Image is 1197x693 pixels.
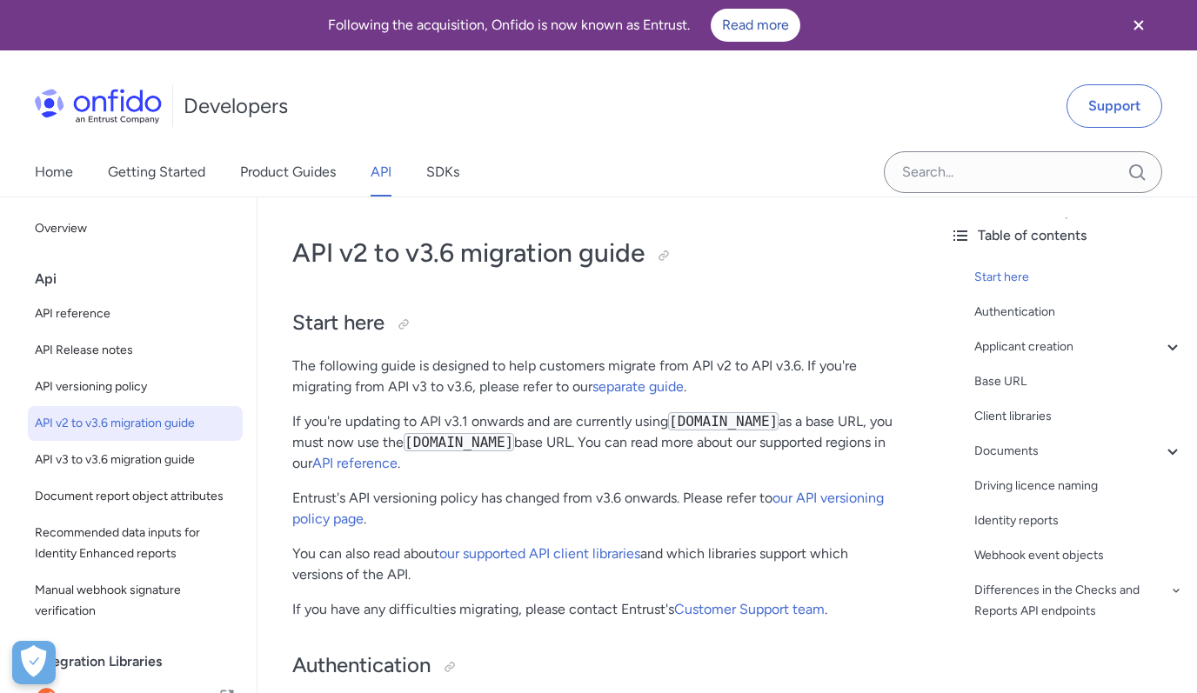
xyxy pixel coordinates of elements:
[592,378,684,395] a: separate guide
[35,303,236,324] span: API reference
[35,340,236,361] span: API Release notes
[28,516,243,571] a: Recommended data inputs for Identity Enhanced reports
[884,151,1162,193] input: Onfido search input field
[28,443,243,477] a: API v3 to v3.6 migration guide
[35,580,236,622] span: Manual webhook signature verification
[35,413,236,434] span: API v2 to v3.6 migration guide
[28,297,243,331] a: API reference
[974,510,1183,531] a: Identity reports
[1067,84,1162,128] a: Support
[974,302,1183,323] a: Authentication
[292,651,901,681] h2: Authentication
[35,262,250,297] div: Api
[12,641,56,684] button: Open Preferences
[371,148,391,197] a: API
[1107,3,1171,47] button: Close banner
[292,488,901,530] p: Entrust's API versioning policy has changed from v3.6 onwards. Please refer to .
[292,236,901,270] h1: API v2 to v3.6 migration guide
[974,406,1183,427] a: Client libraries
[1128,15,1149,36] svg: Close banner
[28,370,243,404] a: API versioning policy
[974,267,1183,288] a: Start here
[240,148,336,197] a: Product Guides
[292,490,884,527] a: our API versioning policy page
[292,309,901,338] h2: Start here
[292,356,901,397] p: The following guide is designed to help customers migrate from API v2 to API v3.6. If you're migr...
[108,148,205,197] a: Getting Started
[35,218,236,239] span: Overview
[28,479,243,514] a: Document report object attributes
[21,9,1107,42] div: Following the acquisition, Onfido is now known as Entrust.
[674,601,825,617] a: Customer Support team
[28,211,243,246] a: Overview
[711,9,800,42] a: Read more
[950,225,1183,246] div: Table of contents
[974,545,1183,566] a: Webhook event objects
[292,543,901,585] p: You can also read about and which libraries support which versions of the API.
[35,486,236,507] span: Document report object attributes
[974,441,1183,462] a: Documents
[35,376,236,397] span: API versioning policy
[28,406,243,441] a: API v2 to v3.6 migration guide
[292,599,901,620] p: If you have any difficulties migrating, please contact Entrust's .
[184,92,288,120] h1: Developers
[404,433,514,451] code: [DOMAIN_NAME]
[292,411,901,474] p: If you're updating to API v3.1 onwards and are currently using as a base URL, you must now use th...
[974,476,1183,496] a: Driving licence naming
[35,89,162,123] img: Onfido Logo
[12,641,56,684] div: Cookie Preferences
[35,450,236,470] span: API v3 to v3.6 migration guide
[974,337,1183,357] a: Applicant creation
[668,412,779,430] code: [DOMAIN_NAME]
[35,644,250,679] div: Integration Libraries
[439,545,640,562] a: our supported API client libraries
[35,148,73,197] a: Home
[312,455,398,471] a: API reference
[28,333,243,368] a: API Release notes
[426,148,459,197] a: SDKs
[35,523,236,564] span: Recommended data inputs for Identity Enhanced reports
[28,573,243,629] a: Manual webhook signature verification
[974,580,1183,622] a: Differences in the Checks and Reports API endpoints
[974,371,1183,392] a: Base URL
